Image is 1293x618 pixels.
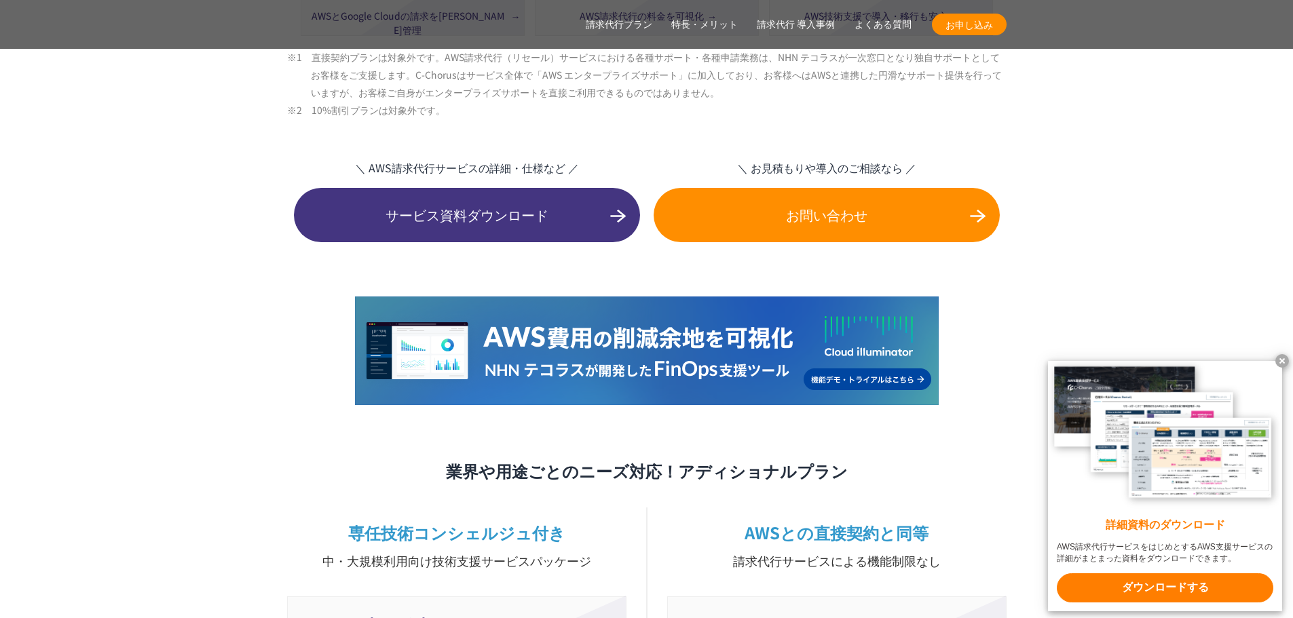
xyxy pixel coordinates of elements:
[287,521,626,570] h3: 専任技術コンシェルジュ付き
[804,9,957,23] span: AWS技術支援で導入・移行も安心
[311,101,1007,119] li: ※2 10%割引プランは対象外です。
[855,18,912,32] a: よくある質問
[294,188,640,242] a: サービス資料ダウンロード
[542,9,751,23] a: AWS請求代行の料金を可視化
[654,205,1000,225] span: お問い合わせ
[311,48,1007,101] li: ※1 直接契約プランは対象外です。AWS請求代行（リセール）サービスにおける各種サポート・各種申請業務は、NHN テコラスが一次窓口となり独自サポートとしてお客様をご支援します。C-Chorus...
[355,296,939,405] img: 正しいクラウド財務管理でAWS費用の大幅削減を NHN テコラスが開発したFinOps支援ツール Cloud Illuminator
[308,9,517,37] a: AWSとGoogle Cloudの請求を[PERSON_NAME]管理
[1057,541,1273,564] x-t: AWS請求代行サービスをはじめとするAWS支援サービスの詳細がまとまった資料をダウンロードできます。
[667,521,1007,570] h3: AWSとの直接契約と同等
[287,552,626,570] small: 中・大規模利用向け技術支援サービスパッケージ
[671,18,738,32] a: 特長・メリット
[932,14,1007,35] a: お申し込み
[757,18,836,32] a: 請求代行 導入事例
[586,18,652,32] a: 請求代行プラン
[1048,361,1282,611] a: 詳細資料のダウンロード AWS請求代行サービスをはじめとするAWS支援サービスの詳細がまとまった資料をダウンロードできます。 ダウンロードする
[776,9,986,23] a: AWS技術支援で導入・移行も安心
[294,159,640,176] span: ＼ AWS請求代行サービスの詳細・仕様など ／
[287,459,1007,482] h3: 業界や用途ごとのニーズ対応！アディショナルプラン
[1057,573,1273,602] x-t: ダウンロードする
[294,205,640,225] span: サービス資料ダウンロード
[932,18,1007,32] span: お申し込み
[1057,518,1273,533] x-t: 詳細資料のダウンロード
[667,552,1007,570] small: 請求代行サービスによる機能制限なし
[654,188,1000,242] a: お問い合わせ
[654,159,1000,176] span: ＼ お見積もりや導入のご相談なら ／
[580,9,713,23] span: AWS請求代行の料金を可視化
